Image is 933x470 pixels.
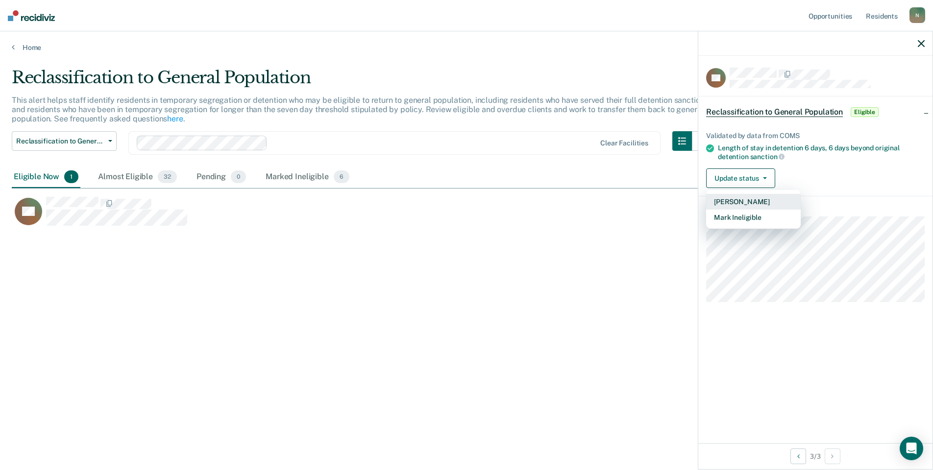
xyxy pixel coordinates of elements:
[851,107,879,117] span: Eligible
[706,168,775,188] button: Update status
[790,448,806,464] button: Previous Opportunity
[706,204,925,212] dt: Incarceration
[12,43,921,52] a: Home
[8,10,55,21] img: Recidiviz
[825,448,840,464] button: Next Opportunity
[12,166,80,188] div: Eligible Now
[698,96,933,128] div: Reclassification to General PopulationEligible
[64,170,78,183] span: 1
[750,153,785,161] span: sanction
[16,137,104,145] span: Reclassification to General Population
[698,443,933,469] div: 3 / 3
[167,114,183,123] a: here
[12,196,808,235] div: CaseloadOpportunityCell-0239004
[264,166,351,188] div: Marked Ineligible
[158,170,177,183] span: 32
[12,68,712,95] div: Reclassification to General Population
[195,166,248,188] div: Pending
[334,170,349,183] span: 6
[706,132,925,140] div: Validated by data from COMS
[900,437,923,460] div: Open Intercom Messenger
[231,170,246,183] span: 0
[12,95,704,123] p: This alert helps staff identify residents in temporary segregation or detention who may be eligib...
[909,7,925,23] div: N
[96,166,179,188] div: Almost Eligible
[718,144,925,161] div: Length of stay in detention 6 days, 6 days beyond original detention
[706,210,801,225] button: Mark Ineligible
[600,139,648,147] div: Clear facilities
[706,194,801,210] button: [PERSON_NAME]
[706,107,843,117] span: Reclassification to General Population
